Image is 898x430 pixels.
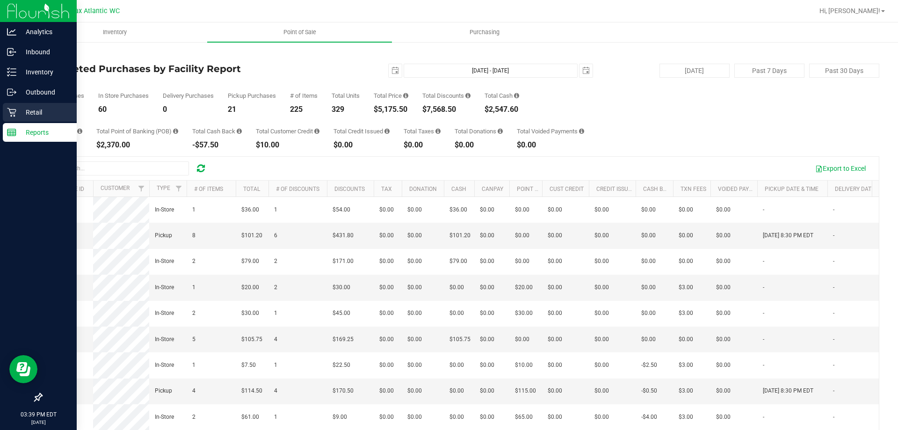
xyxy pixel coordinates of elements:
span: $0.00 [641,309,656,318]
span: $45.00 [333,309,350,318]
div: 225 [290,106,318,113]
inline-svg: Inventory [7,67,16,77]
input: Search... [49,161,189,175]
span: 2 [192,309,196,318]
span: - [833,283,834,292]
span: Pickup [155,386,172,395]
span: [DATE] 8:30 PM EDT [763,231,813,240]
span: 8 [192,231,196,240]
div: $0.00 [404,141,441,149]
div: Pickup Purchases [228,93,276,99]
i: Sum of the successful, non-voided point-of-banking payment transactions, both via payment termina... [173,128,178,134]
span: 2 [274,257,277,266]
span: $0.00 [641,283,656,292]
span: $0.00 [379,257,394,266]
inline-svg: Inbound [7,47,16,57]
span: $0.00 [641,257,656,266]
iframe: Resource center [9,355,37,383]
div: $2,370.00 [96,141,178,149]
span: 2 [192,413,196,422]
span: Purchasing [457,28,512,36]
span: $10.00 [515,361,533,370]
span: $0.00 [407,361,422,370]
span: $3.00 [679,283,693,292]
span: $0.00 [407,413,422,422]
a: Tax [381,186,392,192]
span: $65.00 [515,413,533,422]
span: $0.00 [679,335,693,344]
span: -$4.00 [641,413,657,422]
span: In-Store [155,205,174,214]
p: [DATE] [4,419,72,426]
span: $0.00 [480,413,494,422]
a: Txn Fees [681,186,706,192]
span: $105.75 [241,335,262,344]
button: Past 7 Days [734,64,804,78]
span: 5 [192,335,196,344]
span: $0.00 [594,386,609,395]
span: - [833,335,834,344]
p: Retail [16,107,72,118]
span: $30.00 [241,309,259,318]
a: Type [157,185,170,191]
span: 1 [274,309,277,318]
span: $101.20 [241,231,262,240]
span: - [833,309,834,318]
div: 0 [163,106,214,113]
span: $0.00 [594,231,609,240]
a: Inventory [22,22,207,42]
p: Reports [16,127,72,138]
span: $79.00 [241,257,259,266]
span: In-Store [155,361,174,370]
a: Donation [409,186,437,192]
i: Sum of the successful, non-voided payments using account credit for all purchases in the date range. [314,128,319,134]
span: $0.00 [716,309,731,318]
div: $0.00 [455,141,503,149]
span: In-Store [155,335,174,344]
span: Hi, [PERSON_NAME]! [819,7,880,15]
span: $0.00 [548,335,562,344]
span: -$0.50 [641,386,657,395]
span: 4 [274,335,277,344]
a: Point of Banking (POB) [517,186,583,192]
span: - [763,335,764,344]
span: $0.00 [480,386,494,395]
span: $0.00 [379,283,394,292]
span: In-Store [155,309,174,318]
span: Jax Atlantic WC [71,7,120,15]
span: - [763,309,764,318]
span: $3.00 [679,361,693,370]
div: Total Voided Payments [517,128,584,134]
span: $0.00 [379,309,394,318]
span: $30.00 [515,309,533,318]
span: Pickup [155,231,172,240]
span: $0.00 [449,413,464,422]
div: Total Credit Issued [333,128,390,134]
div: $7,568.50 [422,106,471,113]
button: Past 30 Days [809,64,879,78]
i: Sum of all account credit issued for all refunds from returned purchases in the date range. [384,128,390,134]
div: Total Units [332,93,360,99]
span: $0.00 [480,283,494,292]
span: $0.00 [716,386,731,395]
span: $0.00 [515,257,529,266]
span: $0.00 [716,231,731,240]
span: $431.80 [333,231,354,240]
div: Total Price [374,93,408,99]
i: Sum of all voided payment transaction amounts, excluding tips and transaction fees, for all purch... [579,128,584,134]
i: Sum of the successful, non-voided cash payment transactions for all purchases in the date range. ... [514,93,519,99]
span: 1 [192,361,196,370]
span: $0.00 [641,205,656,214]
span: $0.00 [594,309,609,318]
span: $0.00 [480,335,494,344]
a: Discounts [334,186,365,192]
span: $61.00 [241,413,259,422]
span: $0.00 [379,361,394,370]
a: Cash Back [643,186,674,192]
span: $20.00 [241,283,259,292]
p: 03:39 PM EDT [4,410,72,419]
span: $171.00 [333,257,354,266]
span: $0.00 [379,231,394,240]
i: Sum of the cash-back amounts from rounded-up electronic payments for all purchases in the date ra... [237,128,242,134]
span: $101.20 [449,231,471,240]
